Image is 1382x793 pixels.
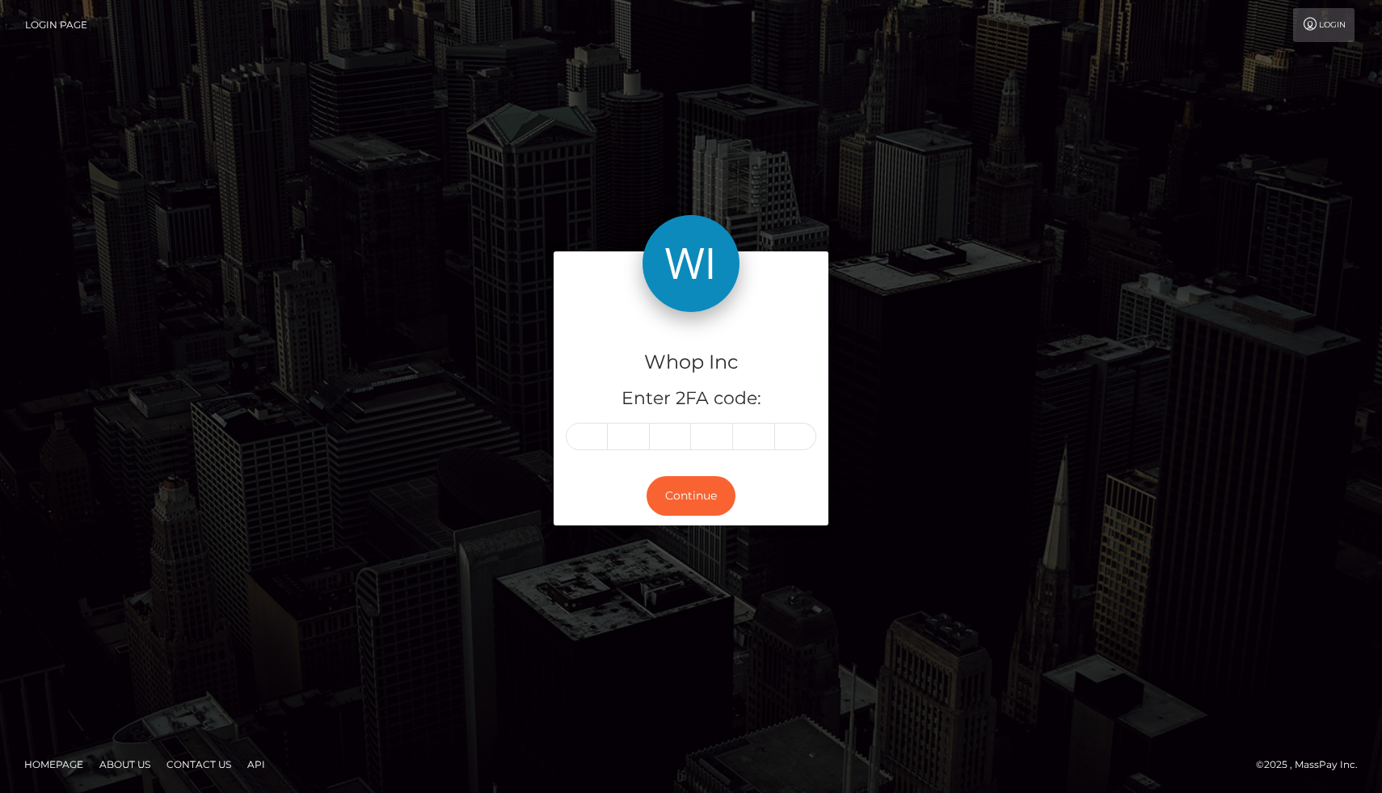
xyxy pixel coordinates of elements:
div: © 2025 , MassPay Inc. [1256,756,1370,774]
a: About Us [93,752,157,777]
a: Contact Us [160,752,238,777]
a: Login Page [25,8,87,42]
a: Homepage [18,752,90,777]
a: API [241,752,272,777]
img: Whop Inc [643,215,739,312]
h5: Enter 2FA code: [566,386,816,411]
h4: Whop Inc [566,348,816,377]
a: Login [1293,8,1355,42]
button: Continue [647,476,735,516]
